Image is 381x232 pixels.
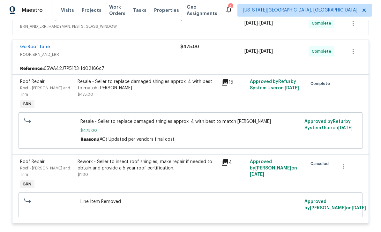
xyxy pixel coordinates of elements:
[80,127,301,134] span: $475.00
[80,198,301,205] span: Line Item Removed
[21,101,34,107] span: BRN
[250,79,299,90] span: Approved by Refurby System User on
[244,49,258,54] span: [DATE]
[244,20,273,26] span: -
[20,160,45,164] span: Roof Repair
[250,172,264,177] span: [DATE]
[259,49,273,54] span: [DATE]
[285,86,299,90] span: [DATE]
[78,159,217,171] div: Rework - Seller to insect roof shingles, make repair if needed to obtain and provide a 5 year roo...
[304,199,366,210] span: Approved by [PERSON_NAME] on
[259,21,273,26] span: [DATE]
[78,173,88,176] span: $1.00
[221,79,246,86] div: 15
[133,8,146,12] span: Tasks
[20,86,70,96] span: Roof - [PERSON_NAME] and Trim
[244,21,258,26] span: [DATE]
[310,161,331,167] span: Canceled
[20,166,70,176] span: Roof - [PERSON_NAME] and Trim
[80,118,301,125] span: Resale - Seller to replace damaged shingles approx. 4 with best to match [PERSON_NAME]
[109,4,125,17] span: Work Orders
[304,119,353,130] span: Approved by Refurby System User on
[154,7,179,13] span: Properties
[61,7,74,13] span: Visits
[80,137,98,142] span: Reason:
[310,80,332,87] span: Complete
[244,48,273,55] span: -
[338,126,353,130] span: [DATE]
[243,7,357,13] span: [US_STATE][GEOGRAPHIC_DATA], [GEOGRAPHIC_DATA]
[180,45,199,49] span: $475.00
[187,4,217,17] span: Geo Assignments
[20,51,180,58] span: ROOF, BRN_AND_LRR
[228,4,233,10] div: 4
[20,23,180,30] span: BRN_AND_LRR, HANDYMAN, PESTS, GLASS_WINDOW
[78,93,93,96] span: $475.00
[20,45,50,49] a: Go Roof Tune
[12,63,369,74] div: 65WA42J7P51R3-1d02186c7
[352,206,366,210] span: [DATE]
[312,48,334,55] span: Complete
[21,181,34,187] span: BRN
[221,159,246,166] div: 4
[22,7,43,13] span: Maestro
[20,65,44,72] b: Reference:
[20,79,45,84] span: Roof Repair
[78,79,217,91] div: Resale - Seller to replace damaged shingles approx. 4 with best to match [PERSON_NAME]
[312,20,334,26] span: Complete
[98,137,176,142] span: (AG) Updated per vendors final cost.
[82,7,101,13] span: Projects
[250,160,297,177] span: Approved by [PERSON_NAME] on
